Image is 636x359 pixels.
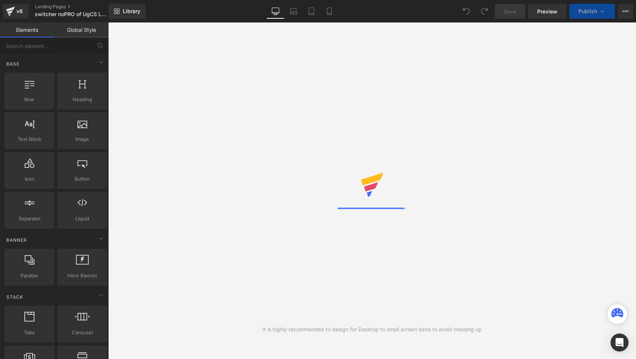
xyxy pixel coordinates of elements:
a: Landing Pages [35,4,121,10]
div: Open Intercom Messenger [611,334,629,352]
span: Library [123,8,140,15]
span: Image [60,135,105,143]
a: Tablet [302,4,320,19]
button: More [618,4,633,19]
span: Stack [6,293,24,301]
span: Text Block [7,135,52,143]
span: Save [504,7,516,15]
span: Banner [6,236,28,244]
a: Mobile [320,4,338,19]
button: Undo [459,4,474,19]
span: Preview [537,7,557,15]
span: Hero Banner [60,272,105,280]
button: Redo [477,4,492,19]
span: switcher noPRO of UgCS License Types [35,11,107,17]
a: Preview [528,4,566,19]
a: Laptop [284,4,302,19]
span: Tabs [7,329,52,337]
a: Global Style [54,22,109,37]
span: Carousel [60,329,105,337]
span: Icon [7,175,52,183]
span: Base [6,60,20,67]
span: Heading [60,96,105,103]
div: v6 [15,6,24,16]
span: Liquid [60,215,105,223]
span: Publish [578,8,597,14]
span: Parallax [7,272,52,280]
button: Publish [569,4,615,19]
a: New Library [109,4,146,19]
a: v6 [3,4,29,19]
span: Button [60,175,105,183]
a: Desktop [267,4,284,19]
span: Separator [7,215,52,223]
span: Row [7,96,52,103]
div: It is highly recommended to design for Desktop to small screen sizes to avoid messing up [262,325,482,334]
